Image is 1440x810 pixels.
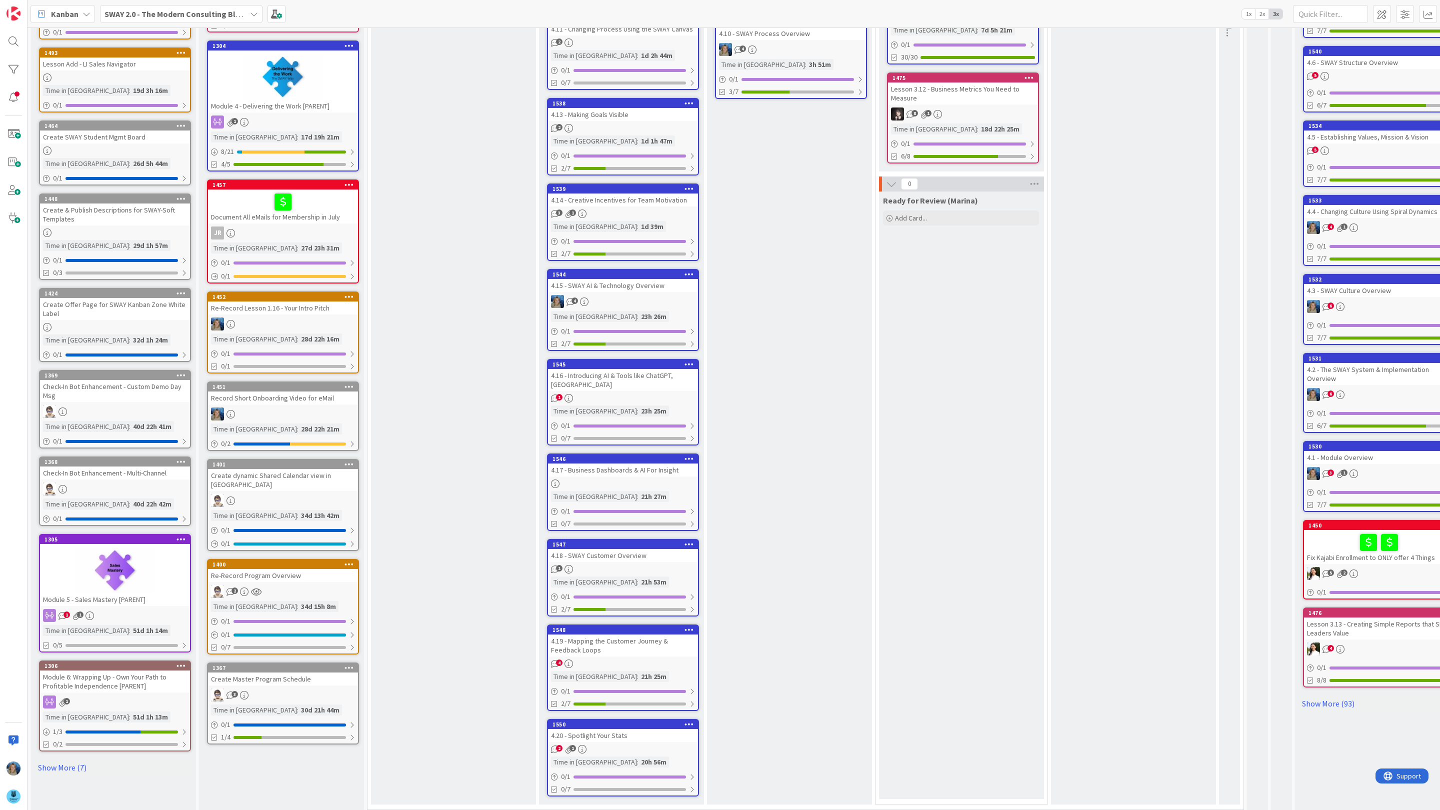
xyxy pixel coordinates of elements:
[548,369,698,391] div: 4.16 - Introducing AI & Tools like ChatGPT, [GEOGRAPHIC_DATA]
[44,122,190,129] div: 1464
[891,24,977,35] div: Time in [GEOGRAPHIC_DATA]
[129,85,130,96] span: :
[551,50,637,61] div: Time in [GEOGRAPHIC_DATA]
[548,325,698,337] div: 0/1
[208,301,358,314] div: Re-Record Lesson 1.16 - Your Intro Pitch
[556,209,562,216] span: 3
[561,236,570,246] span: 0 / 1
[978,123,1022,134] div: 18d 22h 25m
[548,360,698,369] div: 1545
[888,38,1038,51] div: 0/1
[901,52,917,62] span: 30/30
[1327,390,1334,397] span: 6
[208,317,358,330] div: MA
[40,435,190,447] div: 0/1
[1317,253,1326,264] span: 7/7
[556,38,562,45] span: 2
[297,510,298,521] span: :
[211,242,297,253] div: Time in [GEOGRAPHIC_DATA]
[207,40,359,171] a: 1304Module 4 - Delivering the Work [PARENT]Time in [GEOGRAPHIC_DATA]:17d 19h 21m8/214/5
[552,455,698,462] div: 1546
[40,121,190,130] div: 1464
[552,185,698,192] div: 1539
[977,123,978,134] span: :
[637,135,638,146] span: :
[39,370,191,448] a: 1369Check-In Bot Enhancement - Custom Demo Day MsgTPTime in [GEOGRAPHIC_DATA]:40d 22h 41m0/1
[561,163,570,173] span: 2/7
[211,423,297,434] div: Time in [GEOGRAPHIC_DATA]
[51,8,78,20] span: Kanban
[43,405,56,418] img: TP
[1317,320,1326,330] span: 0 / 1
[130,498,174,509] div: 40d 22h 42m
[208,391,358,404] div: Record Short Onboarding Video for eMail
[548,22,698,35] div: 4.11 - Changing Process Using the SWAY Canvas
[548,454,698,463] div: 1546
[888,73,1038,82] div: 1475
[207,459,359,551] a: 1401Create dynamic Shared Calendar view in [GEOGRAPHIC_DATA]TPTime in [GEOGRAPHIC_DATA]:34d 13h 4...
[104,9,262,19] b: SWAY 2.0 - The Modern Consulting Blueprint
[129,421,130,432] span: :
[637,50,638,61] span: :
[221,146,234,157] span: 8 / 21
[53,267,62,278] span: 0/3
[1307,388,1320,401] img: MA
[551,135,637,146] div: Time in [GEOGRAPHIC_DATA]
[891,107,904,120] img: BN
[561,338,570,349] span: 2/7
[547,453,699,531] a: 15464.17 - Business Dashboards & AI For InsightTime in [GEOGRAPHIC_DATA]:21h 27m0/10/7
[43,240,129,251] div: Time in [GEOGRAPHIC_DATA]
[548,463,698,476] div: 4.17 - Business Dashboards & AI For Insight
[548,64,698,76] div: 0/1
[40,121,190,143] div: 1464Create SWAY Student Mgmt Board
[548,108,698,121] div: 4.13 - Making Goals Visible
[40,457,190,479] div: 1368Check-In Bot Enhancement - Multi-Channel
[716,43,866,56] div: MA
[1312,72,1318,78] span: 5
[637,221,638,232] span: :
[548,193,698,206] div: 4.14 - Creative Incentives for Team Motivation
[556,394,562,400] span: 1
[1307,300,1320,313] img: MA
[888,82,1038,104] div: Lesson 3.12 - Business Metrics You Need to Measure
[208,180,358,223] div: 1457Document All eMails for Membership in July
[130,421,174,432] div: 40d 22h 41m
[911,110,918,116] span: 8
[40,48,190,57] div: 1493
[888,137,1038,150] div: 0/1
[1312,146,1318,153] span: 5
[561,248,570,259] span: 2/7
[297,242,298,253] span: :
[551,311,637,322] div: Time in [GEOGRAPHIC_DATA]
[208,292,358,314] div: 1452Re-Record Lesson 1.16 - Your Intro Pitch
[548,149,698,162] div: 0/1
[552,271,698,278] div: 1544
[53,436,62,446] span: 0 / 1
[297,333,298,344] span: :
[208,145,358,158] div: 8/21
[551,405,637,416] div: Time in [GEOGRAPHIC_DATA]
[208,407,358,420] div: MA
[888,73,1038,104] div: 1475Lesson 3.12 - Business Metrics You Need to Measure
[40,348,190,361] div: 0/1
[40,194,190,225] div: 1448Create & Publish Descriptions for SWAY-Soft Templates
[901,151,910,161] span: 6/8
[556,124,562,130] span: 2
[716,73,866,85] div: 0/1
[548,419,698,432] div: 0/1
[39,120,191,185] a: 1464Create SWAY Student Mgmt BoardTime in [GEOGRAPHIC_DATA]:26d 5h 44m0/1
[208,189,358,223] div: Document All eMails for Membership in July
[6,6,20,20] img: Visit kanbanzone.com
[40,405,190,418] div: TP
[1317,241,1326,251] span: 0 / 1
[208,41,358,50] div: 1304
[44,372,190,379] div: 1369
[43,482,56,495] img: TP
[40,130,190,143] div: Create SWAY Student Mgmt Board
[40,26,190,38] div: 0/1
[547,98,699,175] a: 15384.13 - Making Goals VisibleTime in [GEOGRAPHIC_DATA]:1d 1h 47m0/12/7
[1327,223,1334,230] span: 4
[211,494,224,507] img: TP
[638,221,666,232] div: 1d 39m
[207,179,359,283] a: 1457Document All eMails for Membership in JulyJRTime in [GEOGRAPHIC_DATA]:27d 23h 31m0/10/1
